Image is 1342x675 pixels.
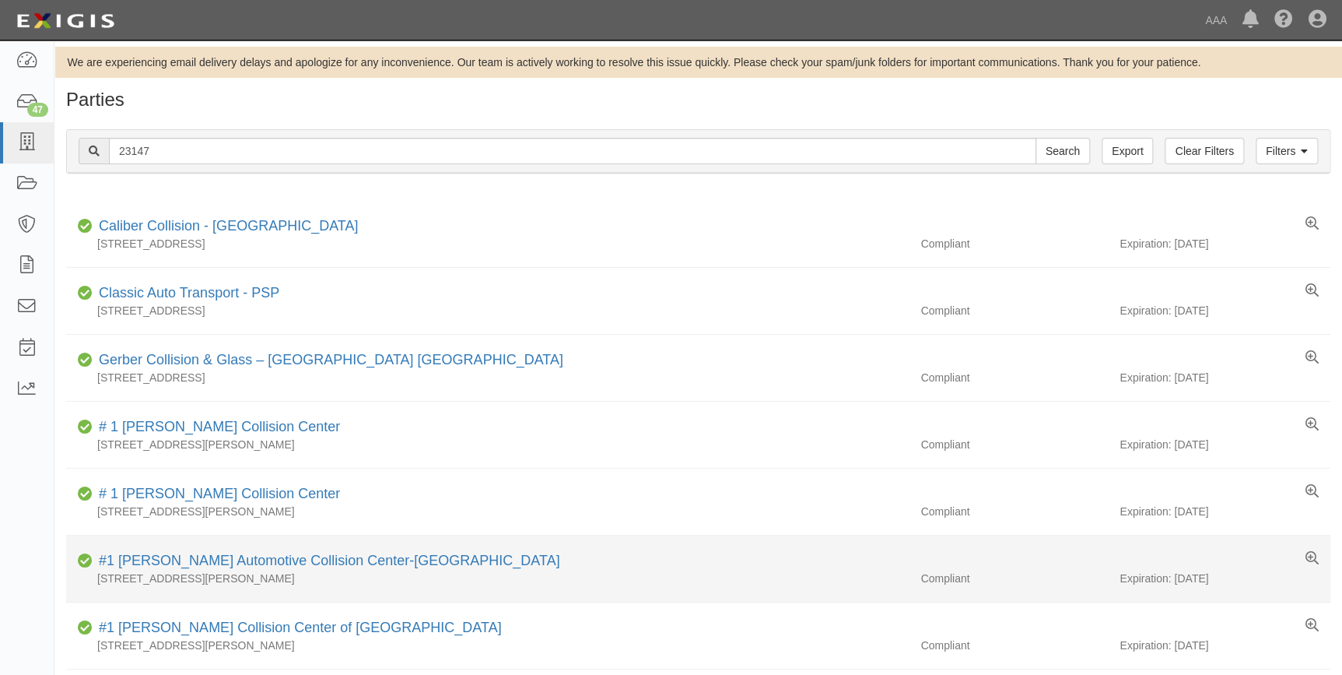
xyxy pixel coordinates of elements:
[909,303,1120,318] div: Compliant
[1305,484,1319,500] a: View results summary
[1305,417,1319,433] a: View results summary
[66,90,1330,110] h1: Parties
[1197,5,1235,36] a: AAA
[66,504,909,519] div: [STREET_ADDRESS][PERSON_NAME]
[93,216,358,237] div: Caliber Collision - Gainesville
[1035,138,1090,164] input: Search
[99,486,340,501] a: # 1 [PERSON_NAME] Collision Center
[1120,638,1330,653] div: Expiration: [DATE]
[78,221,93,232] i: Compliant
[1305,618,1319,634] a: View results summary
[66,638,909,653] div: [STREET_ADDRESS][PERSON_NAME]
[109,138,1036,164] input: Search
[66,303,909,318] div: [STREET_ADDRESS]
[66,571,909,586] div: [STREET_ADDRESS][PERSON_NAME]
[99,419,340,434] a: # 1 [PERSON_NAME] Collision Center
[99,218,358,234] a: Caliber Collision - [GEOGRAPHIC_DATA]
[54,54,1342,70] div: We are experiencing email delivery delays and apologize for any inconvenience. Our team is active...
[99,553,560,568] a: #1 [PERSON_NAME] Automotive Collision Center-[GEOGRAPHIC_DATA]
[1305,216,1319,232] a: View results summary
[909,571,1120,586] div: Compliant
[93,551,560,571] div: #1 Cochran Automotive Collision Center-Monroeville
[12,7,119,35] img: logo-5460c22ac91f19d4615b14bd174203de0afe785f0fc80cf4dbbc73dc1793850b.png
[93,484,340,504] div: # 1 Cochran Collision Center
[909,370,1120,385] div: Compliant
[1165,138,1243,164] a: Clear Filters
[1120,236,1330,251] div: Expiration: [DATE]
[93,283,279,304] div: Classic Auto Transport - PSP
[99,352,563,367] a: Gerber Collision & Glass – [GEOGRAPHIC_DATA] [GEOGRAPHIC_DATA]
[78,489,93,500] i: Compliant
[66,236,909,251] div: [STREET_ADDRESS]
[1120,370,1330,385] div: Expiration: [DATE]
[93,618,502,638] div: #1 Cochran Collision Center of Greensburg
[1305,283,1319,299] a: View results summary
[93,350,563,371] div: Gerber Collision & Glass – Houston Brighton
[1305,350,1319,366] a: View results summary
[99,285,279,301] a: Classic Auto Transport - PSP
[1120,504,1330,519] div: Expiration: [DATE]
[909,437,1120,452] div: Compliant
[93,417,340,438] div: # 1 Cochran Collision Center
[27,103,48,117] div: 47
[78,623,93,634] i: Compliant
[909,638,1120,653] div: Compliant
[78,288,93,299] i: Compliant
[909,236,1120,251] div: Compliant
[78,355,93,366] i: Compliant
[78,556,93,567] i: Compliant
[1120,437,1330,452] div: Expiration: [DATE]
[1120,303,1330,318] div: Expiration: [DATE]
[66,437,909,452] div: [STREET_ADDRESS][PERSON_NAME]
[1305,551,1319,567] a: View results summary
[1274,11,1293,30] i: Help Center - Complianz
[66,370,909,385] div: [STREET_ADDRESS]
[1102,138,1153,164] a: Export
[99,620,502,635] a: #1 [PERSON_NAME] Collision Center of [GEOGRAPHIC_DATA]
[78,422,93,433] i: Compliant
[909,504,1120,519] div: Compliant
[1120,571,1330,586] div: Expiration: [DATE]
[1256,138,1318,164] a: Filters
